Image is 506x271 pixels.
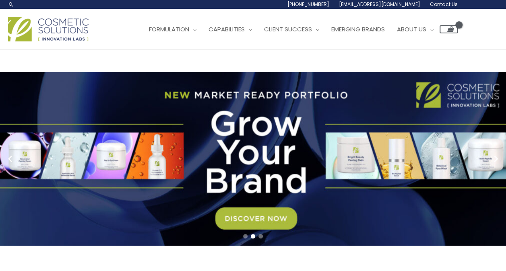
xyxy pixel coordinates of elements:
button: Next slide [490,153,502,165]
a: Emerging Brands [325,17,391,41]
span: Go to slide 2 [251,234,255,238]
span: Contact Us [430,1,458,8]
span: Go to slide 3 [258,234,263,238]
span: Go to slide 1 [243,234,248,238]
img: Cosmetic Solutions Logo [8,17,89,41]
button: Previous slide [4,153,16,165]
nav: Site Navigation [137,17,458,41]
span: Formulation [149,25,189,33]
span: Capabilities [209,25,245,33]
a: Client Success [258,17,325,41]
a: Formulation [143,17,202,41]
span: Client Success [264,25,312,33]
a: Search icon link [8,1,14,8]
span: [EMAIL_ADDRESS][DOMAIN_NAME] [339,1,420,8]
span: About Us [397,25,426,33]
span: [PHONE_NUMBER] [287,1,329,8]
a: Capabilities [202,17,258,41]
a: View Shopping Cart, empty [440,25,458,33]
span: Emerging Brands [331,25,385,33]
a: About Us [391,17,440,41]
